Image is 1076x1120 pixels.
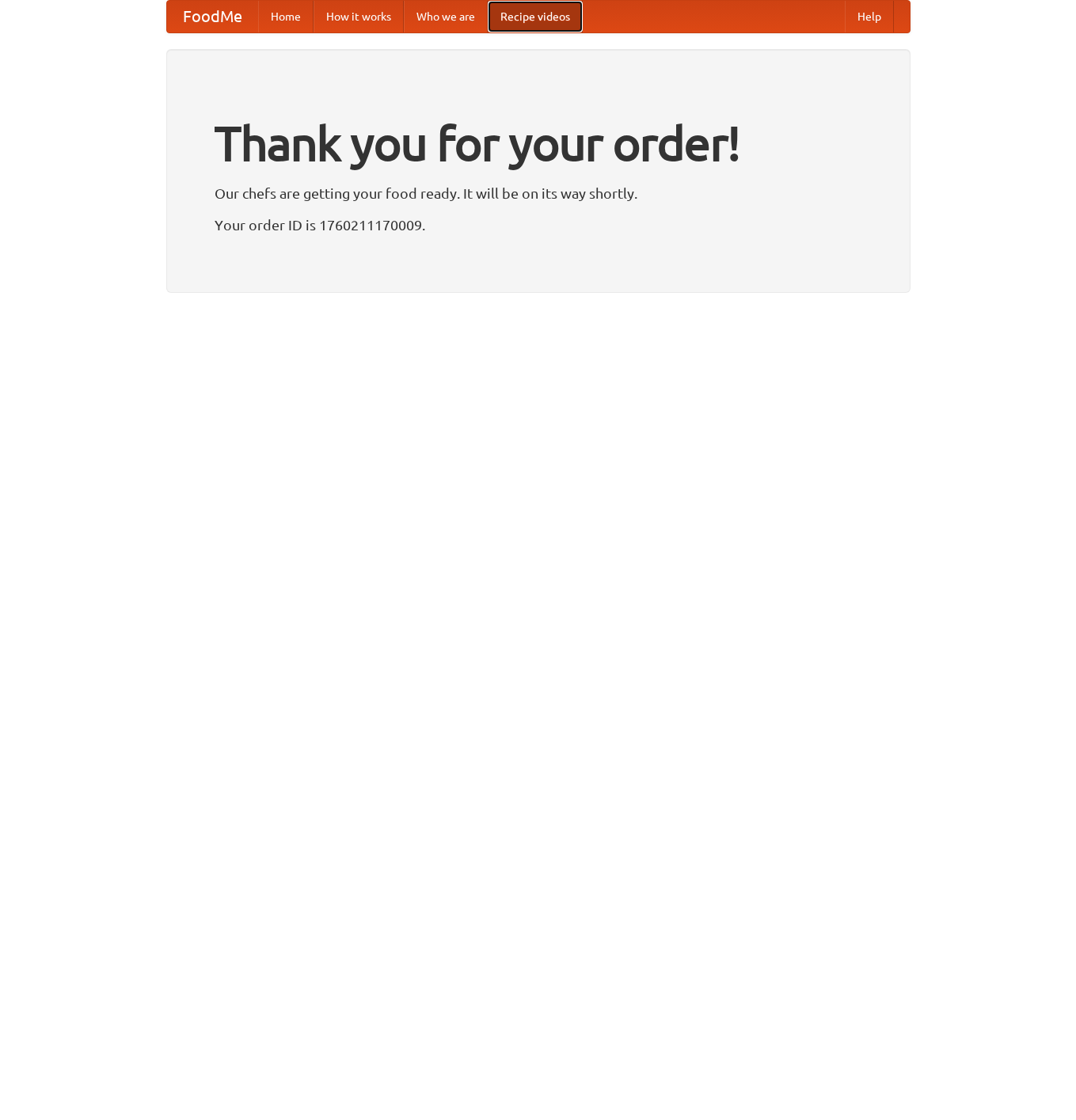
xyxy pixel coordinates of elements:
[314,1,404,32] a: How it works
[404,1,488,32] a: Who we are
[488,1,583,32] a: Recipe videos
[215,181,862,205] p: Our chefs are getting your food ready. It will be on its way shortly.
[215,105,862,181] h1: Thank you for your order!
[167,1,258,32] a: FoodMe
[215,213,862,237] p: Your order ID is 1760211170009.
[845,1,894,32] a: Help
[258,1,314,32] a: Home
